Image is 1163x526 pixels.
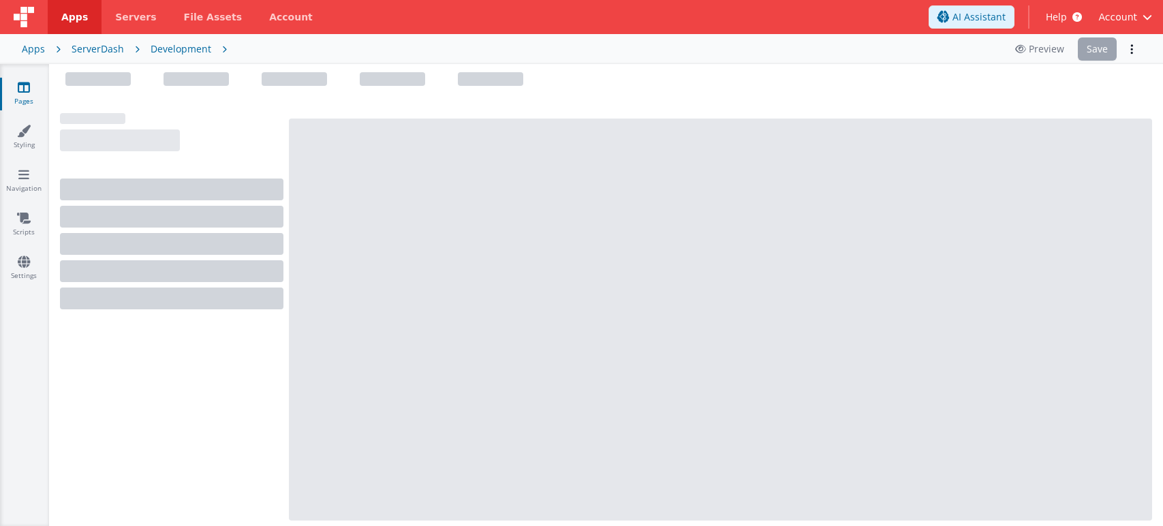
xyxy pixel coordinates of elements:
[22,42,45,56] div: Apps
[61,10,88,24] span: Apps
[1078,37,1117,61] button: Save
[1098,10,1152,24] button: Account
[1046,10,1067,24] span: Help
[184,10,243,24] span: File Assets
[1007,38,1072,60] button: Preview
[1098,10,1137,24] span: Account
[952,10,1006,24] span: AI Assistant
[151,42,211,56] div: Development
[115,10,156,24] span: Servers
[929,5,1014,29] button: AI Assistant
[1122,40,1141,59] button: Options
[72,42,124,56] div: ServerDash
